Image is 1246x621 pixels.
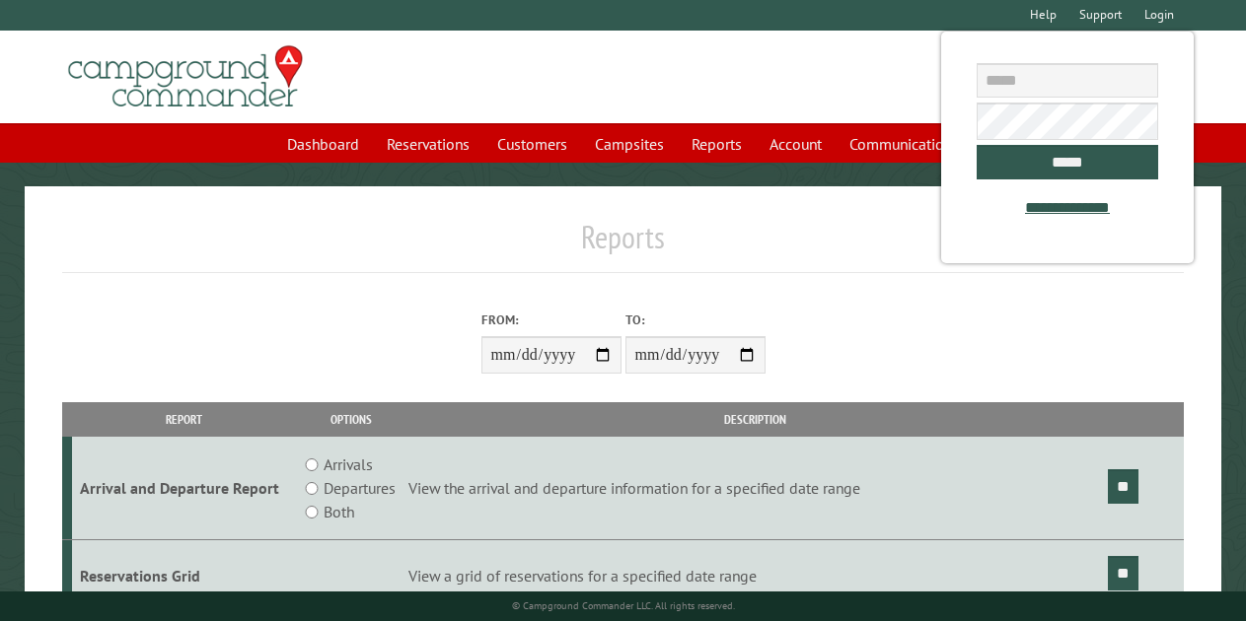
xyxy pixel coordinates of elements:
[72,402,297,437] th: Report
[405,540,1105,612] td: View a grid of reservations for a specified date range
[62,218,1184,272] h1: Reports
[838,125,971,163] a: Communications
[72,540,297,612] td: Reservations Grid
[375,125,481,163] a: Reservations
[324,452,373,476] label: Arrivals
[485,125,579,163] a: Customers
[297,402,405,437] th: Options
[758,125,834,163] a: Account
[512,599,735,612] small: © Campground Commander LLC. All rights reserved.
[72,437,297,540] td: Arrival and Departure Report
[62,38,309,115] img: Campground Commander
[405,402,1105,437] th: Description
[324,500,354,523] label: Both
[275,125,371,163] a: Dashboard
[324,476,396,500] label: Departures
[481,310,622,329] label: From:
[680,125,754,163] a: Reports
[625,310,766,329] label: To:
[583,125,676,163] a: Campsites
[405,437,1105,540] td: View the arrival and departure information for a specified date range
